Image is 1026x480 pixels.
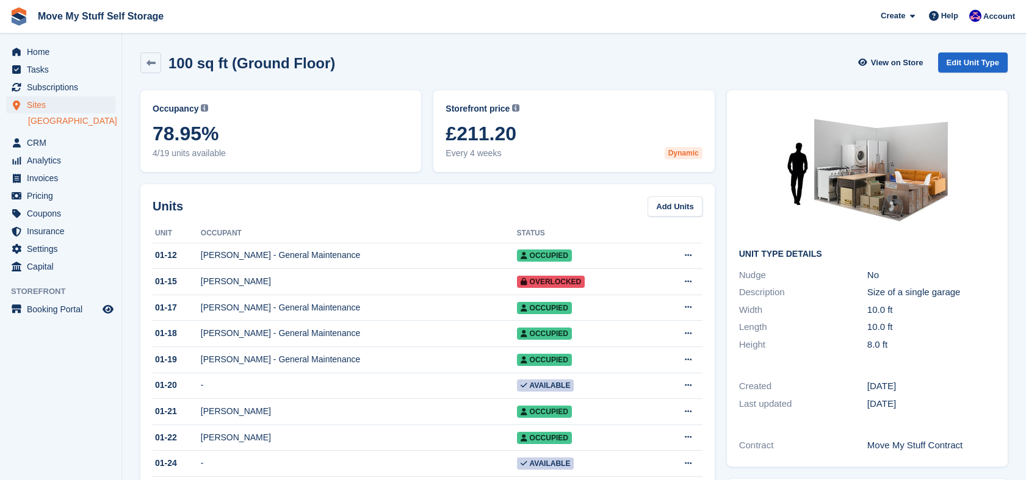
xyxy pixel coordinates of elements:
div: 01-21 [153,405,201,418]
th: Unit [153,224,201,243]
span: Occupied [517,249,572,262]
span: £211.20 [446,123,702,145]
div: Last updated [739,397,867,411]
div: Dynamic [665,147,703,159]
span: Create [881,10,905,22]
div: Move My Stuff Contract [867,439,995,453]
span: View on Store [871,57,923,69]
div: [PERSON_NAME] - General Maintenance [201,353,517,366]
a: Edit Unit Type [938,52,1008,73]
div: 01-22 [153,431,201,444]
span: Available [517,379,574,392]
div: [DATE] [867,397,995,411]
div: 10.0 ft [867,303,995,317]
th: Occupant [201,224,517,243]
span: Insurance [27,223,100,240]
div: [DATE] [867,379,995,393]
img: stora-icon-8386f47178a22dfd0bd8f6a31ec36ba5ce8667c1dd55bd0f319d3a0aa187defe.svg [10,7,28,26]
div: 01-18 [153,327,201,340]
a: Add Units [648,196,702,217]
span: Occupied [517,406,572,418]
img: icon-info-grey-7440780725fd019a000dd9b08b2336e03edf1995a4989e88bcd33f0948082b44.svg [512,104,519,112]
div: 01-20 [153,379,201,392]
span: Occupied [517,354,572,366]
a: menu [6,152,115,169]
h2: Unit Type details [739,249,995,259]
img: Jade Whetnall [969,10,981,22]
div: [PERSON_NAME] - General Maintenance [201,249,517,262]
a: menu [6,61,115,78]
a: [GEOGRAPHIC_DATA] [28,115,115,127]
div: 01-12 [153,249,201,262]
div: No [867,268,995,282]
a: menu [6,205,115,222]
div: Contract [739,439,867,453]
span: Storefront price [446,102,510,115]
div: 10.0 ft [867,320,995,334]
td: - [201,451,517,477]
span: Occupied [517,302,572,314]
a: View on Store [857,52,928,73]
th: Status [517,224,652,243]
span: Storefront [11,285,121,298]
a: menu [6,43,115,60]
span: Settings [27,240,100,257]
a: menu [6,187,115,204]
a: menu [6,223,115,240]
div: 01-15 [153,275,201,288]
span: 78.95% [153,123,409,145]
span: Help [941,10,958,22]
td: - [201,373,517,399]
span: CRM [27,134,100,151]
div: [PERSON_NAME] [201,431,517,444]
span: Coupons [27,205,100,222]
div: 8.0 ft [867,338,995,352]
div: [PERSON_NAME] [201,405,517,418]
div: [PERSON_NAME] - General Maintenance [201,327,517,340]
a: Move My Stuff Self Storage [33,6,168,26]
span: Pricing [27,187,100,204]
span: Home [27,43,100,60]
a: menu [6,96,115,113]
span: Occupancy [153,102,198,115]
div: 01-24 [153,457,201,470]
a: menu [6,240,115,257]
div: 01-19 [153,353,201,366]
span: Capital [27,258,100,275]
a: menu [6,301,115,318]
div: Length [739,320,867,334]
span: Occupied [517,328,572,340]
h2: Units [153,197,183,215]
div: 01-17 [153,301,201,314]
span: 4/19 units available [153,147,409,160]
span: Subscriptions [27,79,100,96]
span: Booking Portal [27,301,100,318]
img: 100-sqft-unit.jpg [776,102,959,240]
div: Created [739,379,867,393]
a: Preview store [101,302,115,317]
div: Nudge [739,268,867,282]
div: [PERSON_NAME] - General Maintenance [201,301,517,314]
span: Sites [27,96,100,113]
span: Account [983,10,1015,23]
span: Invoices [27,170,100,187]
span: Occupied [517,432,572,444]
div: [PERSON_NAME] [201,275,517,288]
div: Height [739,338,867,352]
div: Description [739,285,867,299]
span: Overlocked [517,276,585,288]
span: Every 4 weeks [446,147,702,160]
a: menu [6,170,115,187]
div: Size of a single garage [867,285,995,299]
div: Width [739,303,867,317]
img: icon-info-grey-7440780725fd019a000dd9b08b2336e03edf1995a4989e88bcd33f0948082b44.svg [201,104,208,112]
a: menu [6,79,115,96]
h2: 100 sq ft (Ground Floor) [168,55,335,71]
a: menu [6,134,115,151]
a: menu [6,258,115,275]
span: Tasks [27,61,100,78]
span: Analytics [27,152,100,169]
span: Available [517,457,574,470]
